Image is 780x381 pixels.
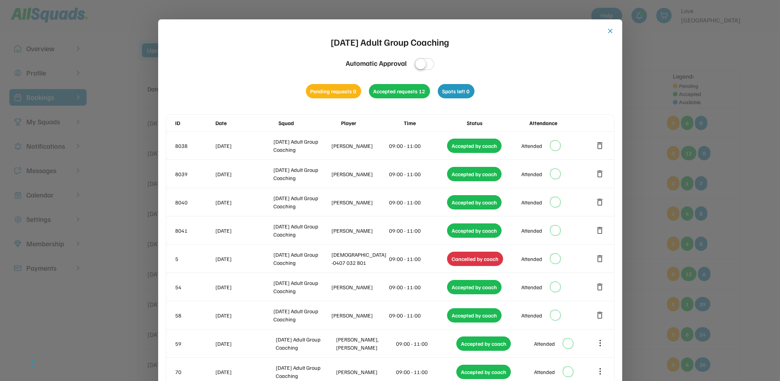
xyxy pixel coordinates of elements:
[331,283,388,291] div: [PERSON_NAME]
[389,311,446,319] div: 09:00 - 11:00
[336,368,395,376] div: [PERSON_NAME]
[216,311,272,319] div: [DATE]
[176,368,214,376] div: 70
[521,142,542,150] div: Attended
[369,84,430,98] div: Accepted requests 12
[331,198,388,206] div: [PERSON_NAME]
[447,195,502,209] div: Accepted by coach
[534,340,555,348] div: Attended
[447,167,502,181] div: Accepted by coach
[341,119,402,127] div: Player
[447,308,502,323] div: Accepted by coach
[521,255,542,263] div: Attended
[276,335,335,352] div: [DATE] Adult Group Coaching
[331,311,388,319] div: [PERSON_NAME]
[389,255,446,263] div: 09:00 - 11:00
[396,340,455,348] div: 09:00 - 11:00
[607,27,614,35] button: close
[176,198,214,206] div: 8040
[389,142,446,150] div: 09:00 - 11:00
[467,119,528,127] div: Status
[596,254,605,263] button: delete
[216,198,272,206] div: [DATE]
[389,198,446,206] div: 09:00 - 11:00
[438,84,474,98] div: Spots left 0
[216,340,275,348] div: [DATE]
[331,251,388,267] div: [DEMOGRAPHIC_DATA] -0407 032 801
[346,58,407,69] div: Automatic Approval
[278,119,340,127] div: Squad
[596,169,605,178] button: delete
[176,227,214,235] div: 8041
[331,35,449,49] div: [DATE] Adult Group Coaching
[273,166,330,182] div: [DATE] Adult Group Coaching
[389,170,446,178] div: 09:00 - 11:00
[521,170,542,178] div: Attended
[336,335,395,352] div: [PERSON_NAME], [PERSON_NAME]
[596,282,605,292] button: delete
[331,170,388,178] div: [PERSON_NAME]
[176,283,214,291] div: 54
[273,279,330,295] div: [DATE] Adult Group Coaching
[456,336,511,351] div: Accepted by coach
[176,170,214,178] div: 8039
[216,142,272,150] div: [DATE]
[216,368,275,376] div: [DATE]
[456,365,511,379] div: Accepted by coach
[273,251,330,267] div: [DATE] Adult Group Coaching
[521,227,542,235] div: Attended
[521,198,542,206] div: Attended
[534,368,555,376] div: Attended
[447,280,502,294] div: Accepted by coach
[447,252,503,266] div: Cancelled by coach
[521,311,542,319] div: Attended
[273,194,330,210] div: [DATE] Adult Group Coaching
[273,307,330,323] div: [DATE] Adult Group Coaching
[216,255,272,263] div: [DATE]
[276,364,335,380] div: [DATE] Adult Group Coaching
[331,142,388,150] div: [PERSON_NAME]
[216,227,272,235] div: [DATE]
[306,84,361,98] div: Pending requests 0
[404,119,465,127] div: Time
[331,227,388,235] div: [PERSON_NAME]
[596,141,605,150] button: delete
[396,368,455,376] div: 09:00 - 11:00
[596,311,605,320] button: delete
[596,197,605,207] button: delete
[447,139,502,153] div: Accepted by coach
[273,137,330,154] div: [DATE] Adult Group Coaching
[176,119,214,127] div: ID
[176,340,214,348] div: 59
[529,119,591,127] div: Attendance
[447,223,502,238] div: Accepted by coach
[216,119,277,127] div: Date
[389,283,446,291] div: 09:00 - 11:00
[521,283,542,291] div: Attended
[176,255,214,263] div: 5
[216,283,272,291] div: [DATE]
[176,311,214,319] div: 58
[176,142,214,150] div: 8038
[389,227,446,235] div: 09:00 - 11:00
[273,222,330,239] div: [DATE] Adult Group Coaching
[596,226,605,235] button: delete
[216,170,272,178] div: [DATE]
